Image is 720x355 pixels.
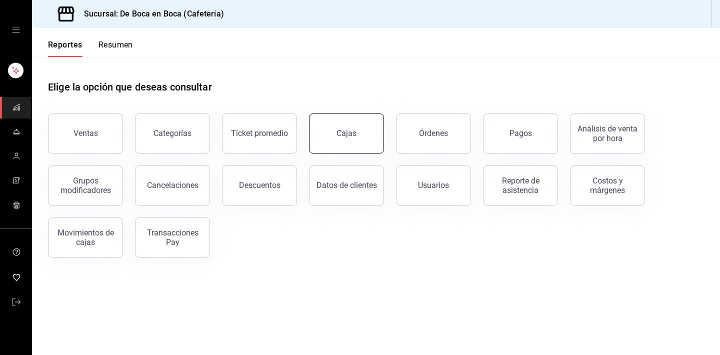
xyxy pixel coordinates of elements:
button: Costos y márgenes [570,165,645,205]
div: Órdenes [419,128,448,138]
button: Reporte de asistencia [483,165,558,205]
h3: Sucursal: De Boca en Boca (Cafetería) [76,8,224,20]
button: Análisis de venta por hora [570,113,645,153]
div: Análisis de venta por hora [576,124,638,143]
div: Categorías [153,128,191,138]
div: Movimientos de cajas [54,228,116,247]
button: Pagos [483,113,558,153]
div: Grupos modificadores [54,176,116,195]
button: Transacciones Pay [135,217,210,257]
button: Resumen [98,40,133,57]
button: Ticket promedio [222,113,297,153]
button: Cajas [309,113,384,153]
div: Costos y márgenes [576,176,638,195]
div: Reporte de asistencia [489,176,551,195]
div: navigation tabs [48,40,133,57]
button: Datos de clientes [309,165,384,205]
button: Órdenes [396,113,471,153]
button: Grupos modificadores [48,165,123,205]
div: Descuentos [239,180,280,190]
button: Reportes [48,40,82,57]
button: Categorías [135,113,210,153]
div: Ticket promedio [231,128,288,138]
button: Cancelaciones [135,165,210,205]
button: Descuentos [222,165,297,205]
h1: Elige la opción que deseas consultar [48,79,212,94]
button: Usuarios [396,165,471,205]
div: Pagos [509,128,532,138]
div: Cancelaciones [147,180,198,190]
button: Ventas [48,113,123,153]
button: open drawer [12,26,20,34]
button: Movimientos de cajas [48,217,123,257]
div: Ventas [73,128,98,138]
div: Usuarios [418,180,449,190]
div: Transacciones Pay [141,228,203,247]
div: Datos de clientes [316,180,377,190]
div: Cajas [336,128,356,138]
